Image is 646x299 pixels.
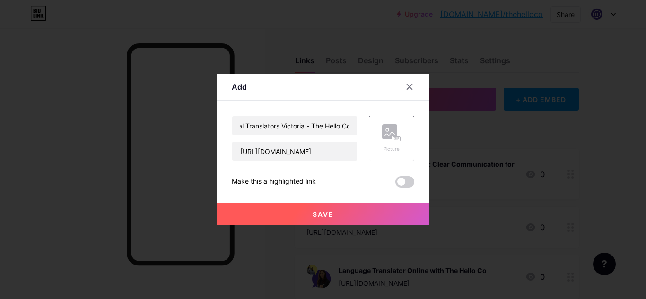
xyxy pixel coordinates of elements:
button: Save [217,203,429,225]
div: Make this a highlighted link [232,176,316,188]
input: Title [232,116,357,135]
input: URL [232,142,357,161]
span: Save [313,210,334,218]
div: Add [232,81,247,93]
div: Picture [382,145,401,153]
